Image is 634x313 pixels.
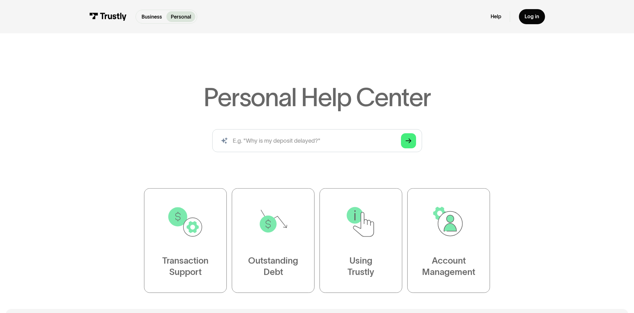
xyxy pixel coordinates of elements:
a: Business [137,11,166,22]
div: Outstanding Debt [248,255,298,278]
a: Log in [519,9,545,25]
input: search [212,129,422,152]
div: Log in [525,13,539,20]
p: Personal [171,13,191,20]
div: Using Trustly [348,255,374,278]
form: Search [212,129,422,152]
h1: Personal Help Center [203,85,431,110]
div: Transaction Support [162,255,209,278]
img: Trustly Logo [89,13,127,20]
a: OutstandingDebt [232,188,314,293]
a: Personal [166,11,196,22]
p: Business [142,13,162,20]
a: TransactionSupport [144,188,227,293]
a: Help [491,13,501,20]
a: UsingTrustly [320,188,402,293]
div: Account Management [422,255,475,278]
a: AccountManagement [407,188,490,293]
